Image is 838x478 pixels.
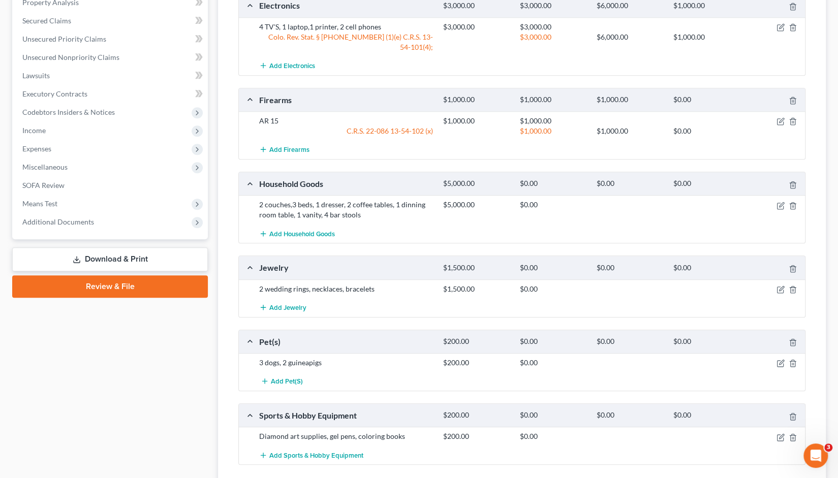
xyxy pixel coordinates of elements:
div: $200.00 [438,410,515,420]
button: Add Pet(s) [259,372,304,391]
span: Lawsuits [22,71,50,80]
div: $0.00 [592,179,668,188]
iframe: Intercom live chat [803,443,828,468]
div: Sports & Hobby Equipment [254,410,438,421]
div: $3,000.00 [438,22,515,32]
div: $5,000.00 [438,200,515,210]
div: $1,000.00 [438,95,515,105]
div: $0.00 [668,410,745,420]
div: $1,000.00 [592,126,668,136]
div: $0.00 [668,95,745,105]
div: $1,000.00 [592,95,668,105]
div: 3 dogs, 2 guineapigs [254,358,438,368]
div: 2 wedding rings, necklaces, bracelets [254,284,438,294]
a: Secured Claims [14,12,208,30]
div: $1,000.00 [515,95,592,105]
div: $0.00 [668,263,745,273]
div: $6,000.00 [592,32,668,42]
span: SOFA Review [22,181,65,189]
a: SOFA Review [14,176,208,195]
button: Add Firearms [259,140,309,159]
span: 3 [824,443,832,452]
a: Download & Print [12,247,208,271]
div: $1,000.00 [668,32,745,42]
div: $0.00 [515,337,592,346]
div: Diamond art supplies, gel pens, coloring books [254,431,438,441]
span: Add Electronics [269,61,315,70]
div: $0.00 [515,358,592,368]
div: $5,000.00 [438,179,515,188]
div: $1,000.00 [668,1,745,11]
div: 2 couches,3 beds, 1 dresser, 2 coffee tables, 1 dinning room table, 1 vanity, 4 bar stools [254,200,438,220]
div: $0.00 [592,410,668,420]
span: Executory Contracts [22,89,87,98]
div: C.R.S. 22-086 13-54-102 (x) [254,126,438,136]
div: $200.00 [438,431,515,441]
div: Colo. Rev. Stat. § [PHONE_NUMBER] (1)(e) C.R.S. 13-54-101(4); [254,32,438,52]
div: $0.00 [515,263,592,273]
div: Pet(s) [254,336,438,347]
a: Lawsuits [14,67,208,85]
span: Codebtors Insiders & Notices [22,108,115,116]
div: $6,000.00 [592,1,668,11]
a: Unsecured Nonpriority Claims [14,48,208,67]
button: Add Sports & Hobby Equipment [259,445,363,464]
div: $0.00 [515,284,592,294]
div: $0.00 [592,263,668,273]
span: Additional Documents [22,217,94,226]
a: Executory Contracts [14,85,208,103]
span: Add Household Goods [269,230,335,238]
button: Add Jewelry [259,298,306,317]
span: Add Jewelry [269,303,306,311]
div: $0.00 [668,179,745,188]
span: Unsecured Nonpriority Claims [22,53,119,61]
span: Add Pet(s) [271,377,303,386]
div: $0.00 [515,200,592,210]
div: $0.00 [668,126,745,136]
div: $0.00 [515,410,592,420]
div: Household Goods [254,178,438,189]
a: Unsecured Priority Claims [14,30,208,48]
span: Add Firearms [269,146,309,154]
div: $3,000.00 [515,32,592,42]
span: Income [22,126,46,135]
span: Add Sports & Hobby Equipment [269,451,363,459]
div: $0.00 [592,337,668,346]
div: $1,500.00 [438,263,515,273]
span: Means Test [22,199,57,208]
div: $200.00 [438,358,515,368]
span: Secured Claims [22,16,71,25]
div: 4 TV'S, 1 laptop,1 printer, 2 cell phones [254,22,438,32]
div: $3,000.00 [515,22,592,32]
div: $1,000.00 [438,116,515,126]
div: $200.00 [438,337,515,346]
button: Add Household Goods [259,224,335,243]
div: $0.00 [515,179,592,188]
span: Expenses [22,144,51,153]
div: $1,500.00 [438,284,515,294]
div: $1,000.00 [515,116,592,126]
div: $3,000.00 [438,1,515,11]
div: $0.00 [668,337,745,346]
div: AR 15 [254,116,438,126]
div: $3,000.00 [515,1,592,11]
div: Firearms [254,94,438,105]
span: Miscellaneous [22,163,68,171]
button: Add Electronics [259,56,315,75]
div: Jewelry [254,262,438,273]
a: Review & File [12,275,208,298]
div: $1,000.00 [515,126,592,136]
div: $0.00 [515,431,592,441]
span: Unsecured Priority Claims [22,35,106,43]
